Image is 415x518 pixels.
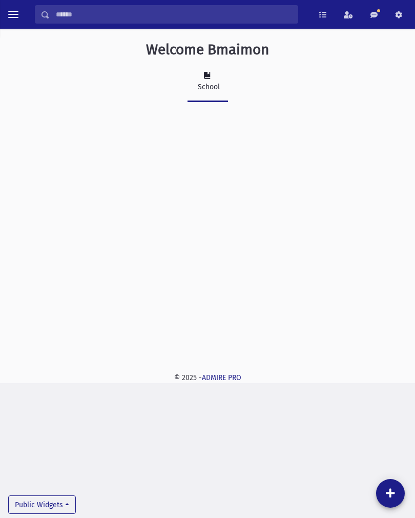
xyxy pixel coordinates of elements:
a: School [188,63,228,102]
h3: Welcome Bmaimon [146,41,269,58]
div: © 2025 - [8,372,407,383]
input: Search [50,5,298,24]
button: toggle menu [4,5,23,24]
button: Public Widgets [8,495,76,514]
div: School [196,82,220,92]
a: ADMIRE PRO [202,373,241,382]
